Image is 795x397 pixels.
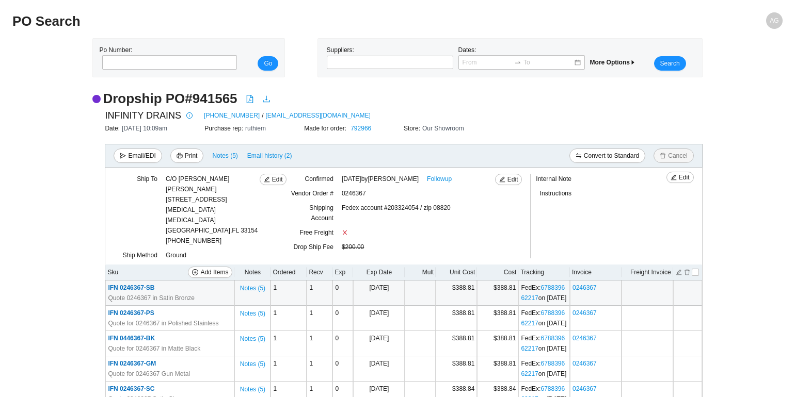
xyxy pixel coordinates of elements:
span: IFN 0246367-SC [108,385,154,392]
td: 0 [332,306,353,331]
span: send [120,153,126,160]
span: 1 [309,309,313,317]
a: 678839662217 [521,335,565,352]
span: 1 [309,284,313,291]
span: Our Showroom [422,125,464,132]
span: Edit [507,174,518,185]
span: 1 [309,360,313,367]
a: file-pdf [246,95,254,105]
td: 0 [332,356,353,382]
span: AG [770,12,778,29]
span: Notes ( 5 ) [240,283,265,293]
span: Quote for 0246367 in Polished Stainless [108,318,218,328]
span: Internal Note [536,175,571,183]
a: 678839662217 [521,360,565,377]
td: $388.81 [436,331,477,356]
div: Sku [107,267,232,278]
span: to [514,59,521,66]
span: Ground [166,252,186,259]
th: Tracking [518,264,570,280]
th: Unit Cost [436,264,477,280]
span: Print [185,151,198,161]
button: delete [683,268,691,275]
span: Quote for 0246367 in Matte Black [108,343,200,354]
span: edit [264,176,270,184]
td: [DATE] [353,331,405,356]
button: edit [675,268,682,275]
a: 0246367 [573,385,597,392]
span: plus-circle [192,269,198,276]
div: [PHONE_NUMBER] [166,174,260,246]
th: Freight Invoice [622,264,673,280]
td: $388.81 [477,331,518,356]
span: Notes ( 5 ) [240,384,265,394]
span: Vendor Order # [291,190,333,197]
span: INFINITY DRAINS [105,108,181,123]
span: Edit [679,172,690,183]
span: Ship To [137,175,157,183]
span: Quote for 0246367 Gun Metal [108,369,190,379]
span: download [262,95,271,103]
h2: Dropship PO # 941565 [103,90,237,108]
span: FedEx : on [DATE] [521,309,566,327]
span: Notes ( 5 ) [240,308,265,319]
button: Go [258,56,278,71]
span: caret-right [630,59,636,65]
a: [EMAIL_ADDRESS][DOMAIN_NAME] [265,110,370,121]
span: IFN 0246367-GM [108,360,156,367]
a: Followup [427,174,452,184]
td: 1 [271,280,307,306]
span: printer [177,153,183,160]
th: Recv [307,264,332,280]
button: swapConvert to Standard [569,148,645,163]
span: edit [499,176,505,184]
span: IFN 0246367-PS [108,309,154,317]
span: Edit [272,174,283,185]
span: More Options [590,59,636,66]
td: 1 [271,331,307,356]
span: close [342,229,348,236]
button: Notes (5) [212,150,238,157]
td: 1 [271,306,307,331]
span: Drop Ship Fee [294,243,333,251]
td: $388.81 [477,280,518,306]
span: 1 [309,335,313,342]
div: Po Number: [99,45,233,71]
span: 1 [309,385,313,392]
button: plus-circleAdd Items [188,267,232,278]
th: Invoice [570,264,622,280]
span: Add Items [200,267,228,277]
a: [PHONE_NUMBER] [204,110,260,121]
span: Notes ( 5 ) [240,359,265,369]
button: Notes (5) [240,308,266,315]
button: deleteCancel [654,148,693,163]
div: C/O [PERSON_NAME] [PERSON_NAME] [STREET_ADDRESS][MEDICAL_DATA] [MEDICAL_DATA][GEOGRAPHIC_DATA] , ... [166,174,260,236]
a: 0246367 [573,335,597,342]
button: Notes (5) [240,283,266,290]
input: From [463,57,513,68]
span: Notes ( 5 ) [240,334,265,344]
div: Dates: [456,45,587,71]
span: FedEx : on [DATE] [521,360,566,377]
td: $388.81 [436,356,477,382]
td: 0 [332,331,353,356]
a: 0246367 [573,360,597,367]
th: Notes [234,264,271,280]
th: Ordered [271,264,307,280]
a: 678839662217 [521,309,565,327]
a: 792966 [351,125,371,132]
h2: PO Search [12,12,590,30]
span: edit [671,174,677,181]
button: Notes (5) [240,358,266,366]
div: 0246367 [342,188,506,203]
span: swap [576,153,582,160]
span: Shipping Account [309,204,333,222]
span: [DATE] by [PERSON_NAME] [342,174,419,184]
span: Instructions [540,190,571,197]
span: Confirmed [305,175,333,183]
th: Cost [477,264,518,280]
del: $200.00 [342,243,364,251]
span: Free Freight [300,229,333,236]
td: [DATE] [353,306,405,331]
span: Search [660,58,680,69]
